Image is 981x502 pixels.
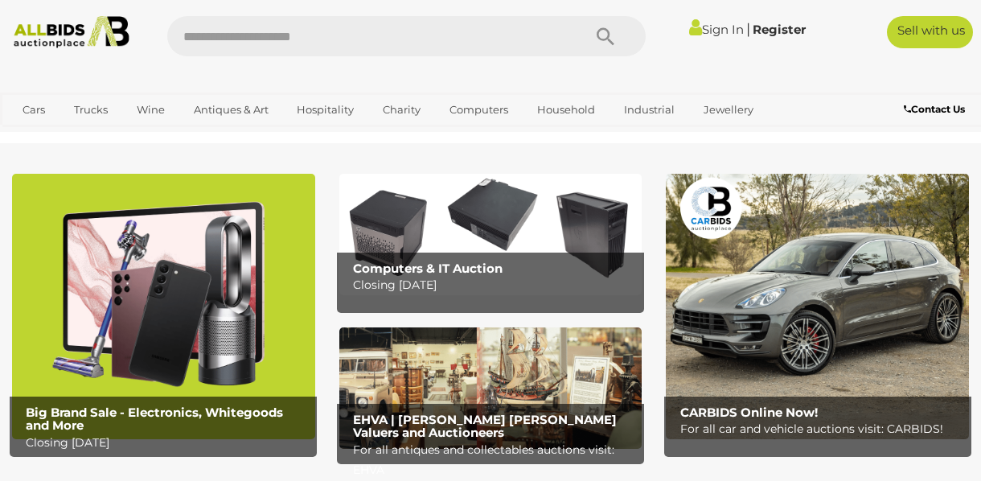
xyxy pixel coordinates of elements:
[904,103,965,115] b: Contact Us
[339,327,642,449] a: EHVA | Evans Hastings Valuers and Auctioneers EHVA | [PERSON_NAME] [PERSON_NAME] Valuers and Auct...
[680,419,963,439] p: For all car and vehicle auctions visit: CARBIDS!
[12,174,315,439] a: Big Brand Sale - Electronics, Whitegoods and More Big Brand Sale - Electronics, Whitegoods and Mo...
[353,261,503,276] b: Computers & IT Auction
[353,440,636,480] p: For all antiques and collectables auctions visit: EHVA
[12,97,55,123] a: Cars
[183,97,279,123] a: Antiques & Art
[666,174,969,439] img: CARBIDS Online Now!
[339,174,642,295] img: Computers & IT Auction
[64,97,118,123] a: Trucks
[693,97,764,123] a: Jewellery
[887,16,973,48] a: Sell with us
[689,22,744,37] a: Sign In
[753,22,806,37] a: Register
[746,20,750,38] span: |
[12,174,315,439] img: Big Brand Sale - Electronics, Whitegoods and More
[339,327,642,449] img: EHVA | Evans Hastings Valuers and Auctioneers
[12,123,64,150] a: Office
[133,123,269,150] a: [GEOGRAPHIC_DATA]
[439,97,519,123] a: Computers
[680,405,818,420] b: CARBIDS Online Now!
[527,97,605,123] a: Household
[72,123,125,150] a: Sports
[26,433,309,453] p: Closing [DATE]
[286,97,364,123] a: Hospitality
[26,405,283,434] b: Big Brand Sale - Electronics, Whitegoods and More
[339,174,642,295] a: Computers & IT Auction Computers & IT Auction Closing [DATE]
[904,101,969,118] a: Contact Us
[565,16,646,56] button: Search
[372,97,431,123] a: Charity
[353,275,636,295] p: Closing [DATE]
[614,97,685,123] a: Industrial
[666,174,969,439] a: CARBIDS Online Now! CARBIDS Online Now! For all car and vehicle auctions visit: CARBIDS!
[126,97,175,123] a: Wine
[353,412,617,441] b: EHVA | [PERSON_NAME] [PERSON_NAME] Valuers and Auctioneers
[7,16,136,48] img: Allbids.com.au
